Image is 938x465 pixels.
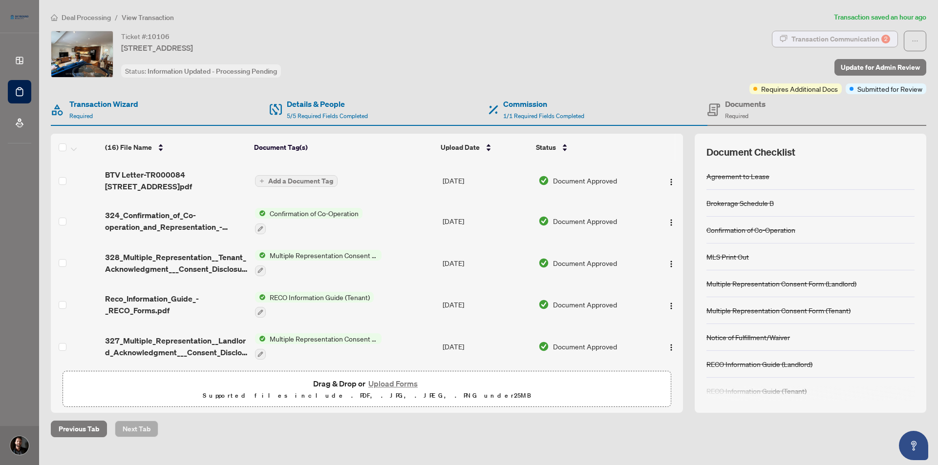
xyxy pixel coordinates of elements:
button: Status IconMultiple Representation Consent Form (Landlord) [255,333,382,360]
span: Required [725,112,748,120]
button: Upload Forms [365,377,421,390]
span: BTV Letter-TR000084 [STREET_ADDRESS]pdf [105,169,247,192]
span: 327_Multiple_Representation__Landlord_Acknowledgment___Consent_Disclosure_-_PropTx-[PERSON_NAME].pdf [105,335,247,358]
li: / [115,12,118,23]
img: IMG-C12398323_1.jpg [51,31,113,77]
h4: Commission [503,98,584,110]
button: Status IconConfirmation of Co-Operation [255,208,362,234]
span: 10106 [148,32,170,41]
img: Status Icon [255,333,266,344]
img: Profile Icon [10,436,29,455]
span: RECO Information Guide (Tenant) [266,292,374,303]
button: Transaction Communication2 [772,31,898,47]
img: Status Icon [255,250,266,261]
button: Previous Tab [51,421,107,437]
td: [DATE] [439,284,534,326]
p: Supported files include .PDF, .JPG, .JPEG, .PNG under 25 MB [69,390,665,402]
img: Document Status [538,175,549,186]
span: Multiple Representation Consent Form (Landlord) [266,333,382,344]
button: Status IconRECO Information Guide (Tenant) [255,292,374,318]
span: Upload Date [441,142,480,153]
span: home [51,14,58,21]
span: Document Approved [553,299,617,310]
img: Logo [667,260,675,268]
button: Logo [663,297,679,312]
span: Multiple Representation Consent Form (Tenant) [266,250,382,261]
button: Logo [663,213,679,229]
h4: Transaction Wizard [69,98,138,110]
div: Agreement to Lease [706,171,769,182]
span: (16) File Name [105,142,152,153]
span: plus [259,179,264,183]
div: Status: [121,64,281,78]
th: Document Tag(s) [250,134,437,161]
span: 328_Multiple_Representation__Tenant_Acknowledgment___Consent_Disclosure_-_PropTx-[PERSON_NAME].pdf [105,251,247,275]
th: (16) File Name [101,134,251,161]
div: Notice of Fulfillment/Waiver [706,332,790,343]
span: Status [536,142,556,153]
img: Status Icon [255,292,266,303]
img: Logo [667,344,675,351]
button: Status IconMultiple Representation Consent Form (Tenant) [255,250,382,276]
td: [DATE] [439,200,534,242]
button: Logo [663,173,679,188]
img: Status Icon [255,208,266,219]
div: Multiple Representation Consent Form (Tenant) [706,305,851,316]
span: Add a Document Tag [268,178,333,184]
div: Ticket #: [121,31,170,42]
span: Reco_Information_Guide_-_RECO_Forms.pdf [105,293,247,316]
span: Drag & Drop or [313,377,421,390]
img: Document Status [538,216,549,226]
img: logo [8,12,31,22]
img: Logo [667,219,675,226]
span: ellipsis [912,38,918,44]
div: Confirmation of Co-Operation [706,224,795,235]
h4: Documents [725,98,766,110]
td: [DATE] [439,325,534,367]
div: MLS Print Out [706,251,749,262]
span: 324_Confirmation_of_Co-operation_and_Representation_-_Tenant_Landlord_-_PropTx-[PERSON_NAME].pdf [105,209,247,233]
img: Document Status [538,299,549,310]
img: Logo [667,178,675,186]
button: Open asap [899,431,928,460]
span: Information Updated - Processing Pending [148,67,277,76]
div: Transaction Communication [791,31,890,47]
img: Logo [667,302,675,310]
span: Required [69,112,93,120]
span: 1/1 Required Fields Completed [503,112,584,120]
span: Drag & Drop orUpload FormsSupported files include .PDF, .JPG, .JPEG, .PNG under25MB [63,371,671,407]
span: Document Approved [553,341,617,352]
button: Add a Document Tag [255,175,338,187]
button: Logo [663,255,679,271]
div: Brokerage Schedule B [706,198,774,208]
td: [DATE] [439,242,534,284]
span: Previous Tab [59,421,99,437]
span: Confirmation of Co-Operation [266,208,362,219]
span: Deal Processing [62,13,111,22]
span: 5/5 Required Fields Completed [287,112,368,120]
span: Update for Admin Review [841,60,920,75]
th: Upload Date [437,134,532,161]
div: 2 [881,35,890,43]
button: Update for Admin Review [834,59,926,76]
div: RECO Information Guide (Landlord) [706,359,812,369]
button: Logo [663,339,679,354]
span: Submitted for Review [857,83,922,94]
div: Multiple Representation Consent Form (Landlord) [706,278,856,289]
span: Document Approved [553,216,617,226]
span: [STREET_ADDRESS] [121,42,193,54]
span: Document Checklist [706,145,795,159]
th: Status [532,134,647,161]
span: View Transaction [122,13,174,22]
img: Document Status [538,258,549,268]
h4: Details & People [287,98,368,110]
span: Requires Additional Docs [761,83,838,94]
img: Document Status [538,341,549,352]
span: Document Approved [553,175,617,186]
button: Add a Document Tag [255,175,338,187]
article: Transaction saved an hour ago [834,12,926,23]
td: [DATE] [439,161,534,200]
span: Document Approved [553,258,617,268]
button: Next Tab [115,421,158,437]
